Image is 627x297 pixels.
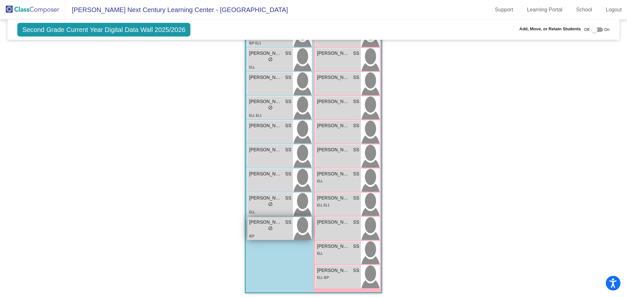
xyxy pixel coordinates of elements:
span: [PERSON_NAME] [317,122,350,129]
span: ELL [249,66,255,69]
span: [PERSON_NAME] [317,98,350,105]
span: do_not_disturb_alt [268,226,273,230]
a: Logout [601,5,627,15]
span: [PERSON_NAME] [317,171,350,177]
span: [PERSON_NAME] [249,171,282,177]
span: ELL IEP [317,276,329,279]
span: SS [353,98,359,105]
span: [PERSON_NAME] [317,50,350,57]
span: do_not_disturb_alt [268,105,273,110]
span: SS [353,243,359,250]
span: SS [353,122,359,129]
span: ELL EL1 [249,114,262,117]
span: SS [285,74,291,81]
span: [PERSON_NAME] [317,74,350,81]
span: SS [285,122,291,129]
span: [PERSON_NAME] [249,146,282,153]
span: ELL [317,252,323,255]
span: Second Grade Current Year Digital Data Wall 2025/2026 [17,23,190,37]
span: SS [353,74,359,81]
span: [PERSON_NAME] [249,122,282,129]
span: SS [285,171,291,177]
span: SS [285,219,291,226]
span: [PERSON_NAME] [317,195,350,201]
span: [PERSON_NAME] [249,195,282,201]
span: SS [353,195,359,201]
span: SS [285,50,291,57]
span: On [604,27,610,33]
a: Learning Portal [522,5,568,15]
span: [PERSON_NAME] [317,146,350,153]
span: [PERSON_NAME] Next Century Learning Center - [GEOGRAPHIC_DATA] [65,5,288,15]
span: SS [285,146,291,153]
span: SS [353,50,359,57]
span: IEP [249,234,254,238]
span: do_not_disturb_alt [268,57,273,62]
span: SS [285,98,291,105]
span: ELL [249,210,255,214]
span: SS [353,219,359,226]
span: do_not_disturb_alt [268,202,273,206]
span: Off [584,27,589,33]
span: SS [353,267,359,274]
span: Add, Move, or Retain Students [519,26,581,32]
a: School [571,5,597,15]
span: SS [285,195,291,201]
span: IEP EL1 [249,41,261,45]
span: ELL EL1 [317,203,330,207]
span: [PERSON_NAME] [317,243,350,250]
span: [PERSON_NAME] [249,74,282,81]
span: SS [353,146,359,153]
span: [PERSON_NAME] [317,267,350,274]
span: [PERSON_NAME] [249,50,282,57]
span: [PERSON_NAME] [249,219,282,226]
span: [PERSON_NAME] [317,219,350,226]
span: [PERSON_NAME] [249,98,282,105]
span: SS [353,171,359,177]
a: Support [490,5,519,15]
span: ELL [317,179,323,183]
